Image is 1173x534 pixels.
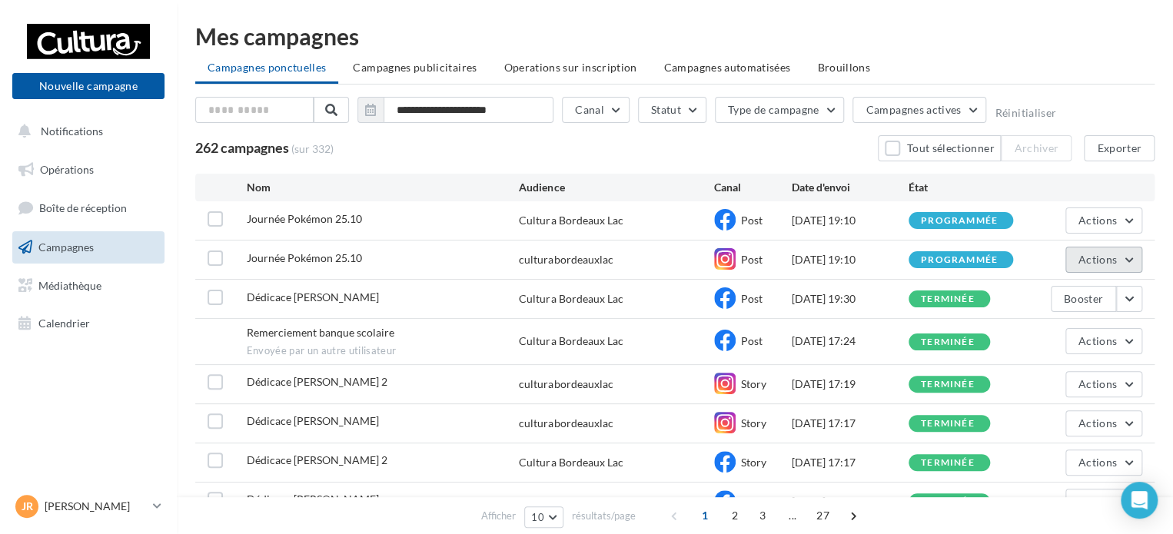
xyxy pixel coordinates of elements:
[38,317,90,330] span: Calendrier
[817,61,870,74] span: Brouillons
[1078,377,1117,390] span: Actions
[41,124,103,138] span: Notifications
[750,503,775,528] span: 3
[195,139,289,156] span: 262 campagnes
[638,97,706,123] button: Statut
[780,503,805,528] span: ...
[1121,482,1158,519] div: Open Intercom Messenger
[519,494,623,509] div: Cultura Bordeaux Lac
[909,180,1025,195] div: État
[519,376,613,392] div: culturabordeauxlac
[921,419,975,429] div: terminée
[810,503,836,528] span: 27
[792,252,909,267] div: [DATE] 19:10
[519,455,623,470] div: Cultura Bordeaux Lac
[664,61,791,74] span: Campagnes automatisées
[723,503,747,528] span: 2
[247,414,379,427] span: Dédicace Anaïs Ziakovic
[503,61,636,74] span: Operations sur inscription
[481,509,516,523] span: Afficher
[792,494,909,509] div: [DATE] 17:16
[741,456,766,469] span: Story
[741,292,763,305] span: Post
[792,291,909,307] div: [DATE] 19:30
[247,180,520,195] div: Nom
[22,499,33,514] span: JR
[247,375,387,388] span: Dédicace Anaïs Ziakovic 2
[921,458,975,468] div: terminée
[247,453,387,466] span: Dédicace Anaïs Ziakovic 2
[1065,247,1142,273] button: Actions
[38,278,101,291] span: Médiathèque
[792,213,909,228] div: [DATE] 19:10
[866,103,961,116] span: Campagnes actives
[1065,371,1142,397] button: Actions
[519,416,613,431] div: culturabordeauxlac
[519,180,713,195] div: Audience
[291,141,334,157] span: (sur 332)
[39,201,127,214] span: Boîte de réception
[741,253,763,266] span: Post
[792,416,909,431] div: [DATE] 17:17
[247,212,362,225] span: Journée Pokémon 25.10
[519,291,623,307] div: Cultura Bordeaux Lac
[1065,489,1142,515] button: Actions
[247,251,362,264] span: Journée Pokémon 25.10
[9,154,168,186] a: Opérations
[9,270,168,302] a: Médiathèque
[12,492,164,521] a: JR [PERSON_NAME]
[741,214,763,227] span: Post
[714,180,792,195] div: Canal
[1065,449,1142,476] button: Actions
[247,326,394,339] span: Remerciement banque scolaire
[741,495,766,508] span: Story
[792,180,909,195] div: Date d'envoi
[852,97,986,123] button: Campagnes actives
[40,163,94,176] span: Opérations
[792,376,909,392] div: [DATE] 17:19
[572,509,636,523] span: résultats/page
[878,135,1001,161] button: Tout sélectionner
[921,216,998,226] div: programmée
[1051,286,1116,312] button: Booster
[1078,456,1117,469] span: Actions
[1084,135,1155,161] button: Exporter
[1065,410,1142,436] button: Actions
[693,503,717,528] span: 1
[741,377,766,390] span: Story
[792,333,909,349] div: [DATE] 17:24
[1078,253,1117,266] span: Actions
[1065,328,1142,354] button: Actions
[562,97,630,123] button: Canal
[247,493,379,506] span: Dédicace Anaïs Ziakovic
[792,455,909,470] div: [DATE] 17:17
[38,240,94,254] span: Campagnes
[741,416,766,430] span: Story
[1078,334,1117,347] span: Actions
[741,334,763,347] span: Post
[519,252,613,267] div: culturabordeauxlac
[921,380,975,390] div: terminée
[921,294,975,304] div: terminée
[715,97,845,123] button: Type de campagne
[195,25,1155,48] div: Mes campagnes
[519,213,623,228] div: Cultura Bordeaux Lac
[531,511,544,523] span: 10
[247,344,520,358] span: Envoyée par un autre utilisateur
[45,499,147,514] p: [PERSON_NAME]
[12,73,164,99] button: Nouvelle campagne
[1078,495,1117,508] span: Actions
[921,255,998,265] div: programmée
[9,307,168,340] a: Calendrier
[921,337,975,347] div: terminée
[1078,214,1117,227] span: Actions
[247,290,379,303] span: Dédicace Anaïs Ziakovic
[1001,135,1072,161] button: Archiver
[995,107,1056,119] button: Réinitialiser
[1065,207,1142,234] button: Actions
[524,506,563,528] button: 10
[9,191,168,224] a: Boîte de réception
[9,115,161,148] button: Notifications
[9,231,168,264] a: Campagnes
[1078,416,1117,430] span: Actions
